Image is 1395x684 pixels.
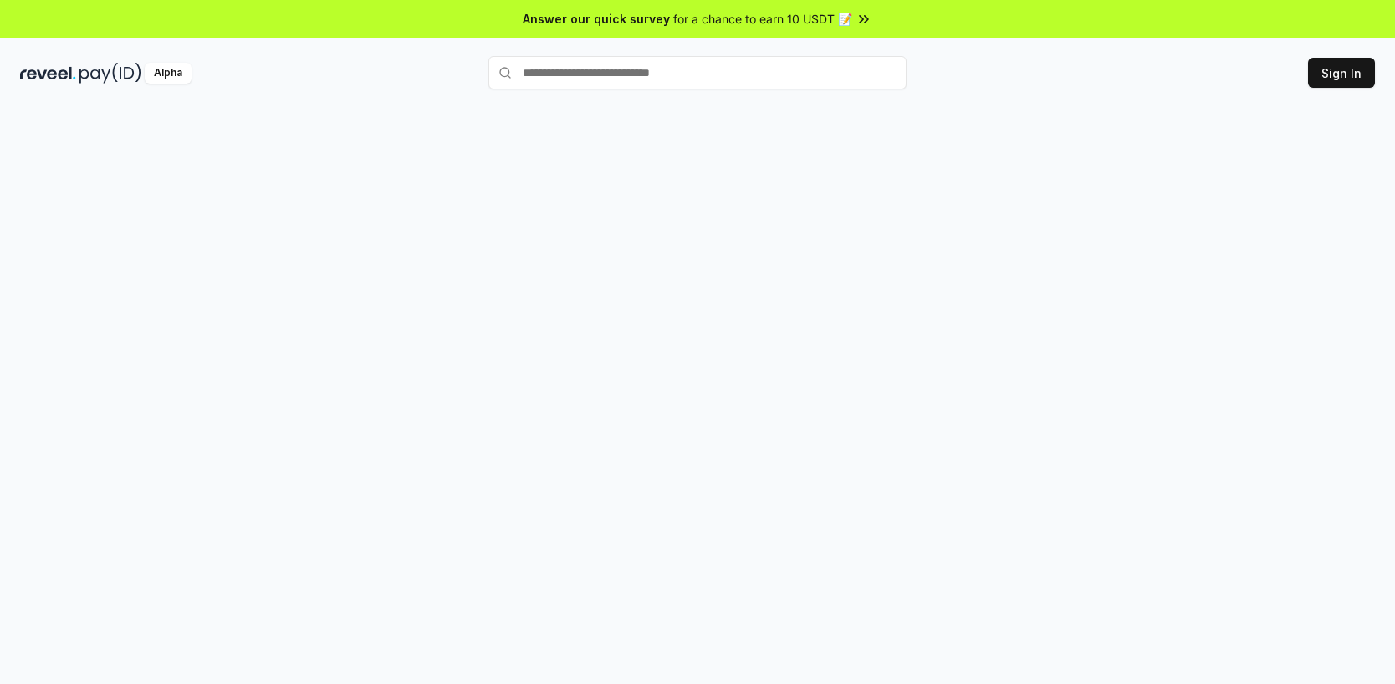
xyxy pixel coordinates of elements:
img: pay_id [79,63,141,84]
span: for a chance to earn 10 USDT 📝 [673,10,852,28]
img: reveel_dark [20,63,76,84]
button: Sign In [1308,58,1375,88]
span: Answer our quick survey [523,10,670,28]
div: Alpha [145,63,192,84]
